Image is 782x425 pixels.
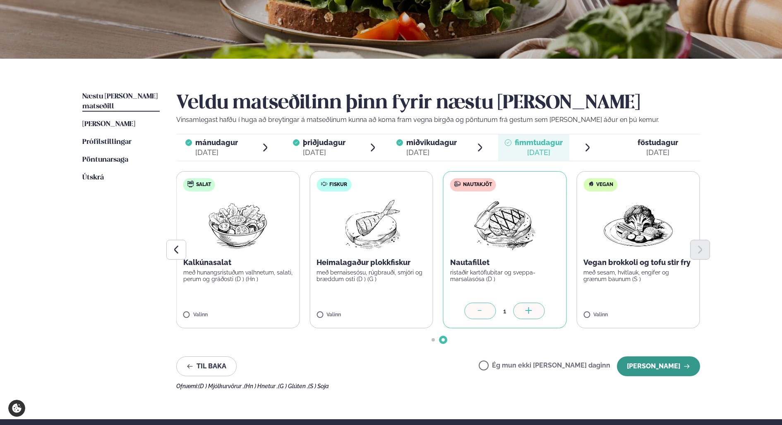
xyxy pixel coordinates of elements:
[406,138,457,147] span: miðvikudagur
[335,198,408,251] img: Fish.png
[588,181,594,187] img: Vegan.svg
[602,198,674,251] img: Vegan.png
[201,198,274,251] img: Salad.png
[308,383,329,389] span: (S ) Soja
[450,269,560,282] p: ristaðir kartöflubitar og sveppa- marsalasósa (D )
[303,138,345,147] span: þriðjudagur
[82,138,132,146] span: Prófílstillingar
[244,383,278,389] span: (Hn ) Hnetur ,
[515,138,563,147] span: fimmtudagur
[515,148,563,158] div: [DATE]
[82,93,158,110] span: Næstu [PERSON_NAME] matseðill
[82,92,160,112] a: Næstu [PERSON_NAME] matseðill
[468,198,541,251] img: Beef-Meat.png
[82,137,132,147] a: Prófílstillingar
[583,269,693,282] p: með sesam, hvítlauk, engifer og grænum baunum (S )
[406,148,457,158] div: [DATE]
[583,258,693,267] p: Vegan brokkoli og tofu stir fry
[321,181,327,187] img: fish.svg
[450,258,560,267] p: Nautafillet
[317,258,426,267] p: Heimalagaður plokkfiskur
[8,400,25,417] a: Cookie settings
[303,148,345,158] div: [DATE]
[82,119,135,129] a: [PERSON_NAME]
[638,138,678,147] span: föstudagur
[195,138,238,147] span: mánudagur
[187,181,194,187] img: salad.svg
[454,181,461,187] img: beef.svg
[183,258,293,267] p: Kalkúnasalat
[596,181,613,188] span: Vegan
[198,383,244,389] span: (D ) Mjólkurvörur ,
[329,181,347,188] span: Fiskur
[195,148,238,158] div: [DATE]
[176,383,700,389] div: Ofnæmi:
[82,155,128,165] a: Pöntunarsaga
[82,174,104,181] span: Útskrá
[196,181,211,188] span: Salat
[617,356,700,376] button: [PERSON_NAME]
[166,240,186,260] button: Previous slide
[82,173,104,183] a: Útskrá
[176,356,237,376] button: Til baka
[82,156,128,163] span: Pöntunarsaga
[278,383,308,389] span: (G ) Glúten ,
[176,115,700,125] p: Vinsamlegast hafðu í huga að breytingar á matseðlinum kunna að koma fram vegna birgða og pöntunum...
[441,338,445,341] span: Go to slide 2
[176,92,700,115] h2: Veldu matseðilinn þinn fyrir næstu [PERSON_NAME]
[82,121,135,128] span: [PERSON_NAME]
[183,269,293,282] p: með hunangsristuðum valhnetum, salati, perum og gráðosti (D ) (Hn )
[690,240,710,260] button: Next slide
[317,269,426,282] p: með bernaisesósu, rúgbrauði, smjöri og bræddum osti (D ) (G )
[463,181,492,188] span: Nautakjöt
[432,338,435,341] span: Go to slide 1
[638,148,678,158] div: [DATE]
[496,306,513,316] div: 1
